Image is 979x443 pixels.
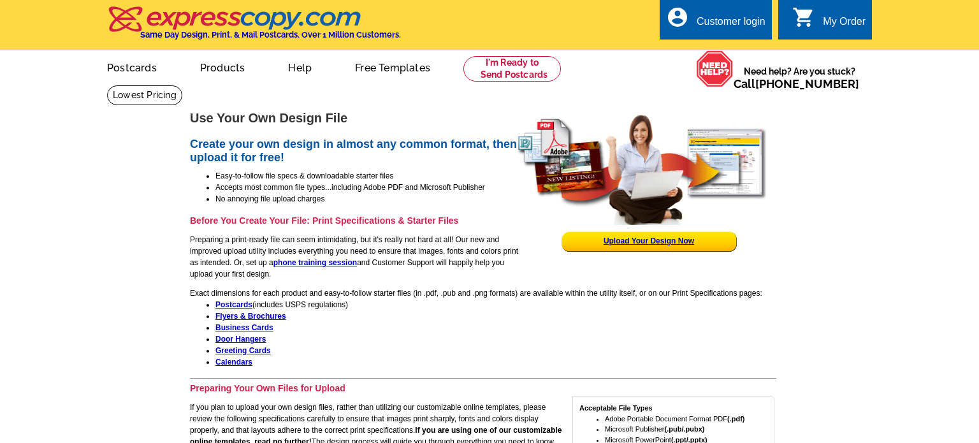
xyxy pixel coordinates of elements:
a: Products [180,52,266,82]
img: help [696,50,734,87]
a: Greeting Cards [215,346,271,355]
strong: (.pdf) [727,415,744,423]
i: account_circle [666,6,689,29]
h2: Create your own design in almost any common format, then upload it for free! [190,138,776,165]
li: (includes USPS regulations) [215,299,776,310]
div: Customer login [697,16,765,34]
h4: Same Day Design, Print, & Mail Postcards. Over 1 Million Customers. [140,30,401,40]
i: shopping_cart [792,6,815,29]
a: account_circle Customer login [666,14,765,30]
a: Postcards [215,300,252,309]
li: Adobe Portable Document Format PDF [605,414,767,425]
a: Flyers & Brochures [215,312,286,321]
a: shopping_cart My Order [792,14,866,30]
a: phone training session [273,258,357,267]
li: Microsoft Publisher [605,424,767,435]
a: [PHONE_NUMBER] [755,77,859,91]
strong: Acceptable File Types [579,404,653,412]
a: Free Templates [335,52,451,82]
div: My Order [823,16,866,34]
img: upload your own design [517,113,768,225]
li: Easy-to-follow file specs & downloadable starter files [215,170,776,182]
li: No annoying file upload charges [215,193,776,205]
a: Door Hangers [215,335,266,344]
a: Upload Your Design Now [604,236,694,245]
a: Same Day Design, Print, & Mail Postcards. Over 1 Million Customers. [107,15,401,40]
span: Need help? Are you stuck? [734,65,866,91]
a: Calendars [215,358,252,367]
strong: (.pub/.pubx) [665,425,705,433]
h1: Use Your Own Design File [190,112,776,125]
strong: Before You Create Your File: Print Specifications & Starter Files [190,215,458,226]
li: Accepts most common file types...including Adobe PDF and Microsoft Publisher [215,182,776,193]
p: Preparing a print-ready file can seem intimidating, but it's really not hard at all! Our new and ... [190,234,776,280]
a: Help [268,52,332,82]
h3: Preparing Your Own Files for Upload [190,382,776,394]
span: Call [734,77,859,91]
a: Postcards [87,52,177,82]
a: Business Cards [215,323,273,332]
